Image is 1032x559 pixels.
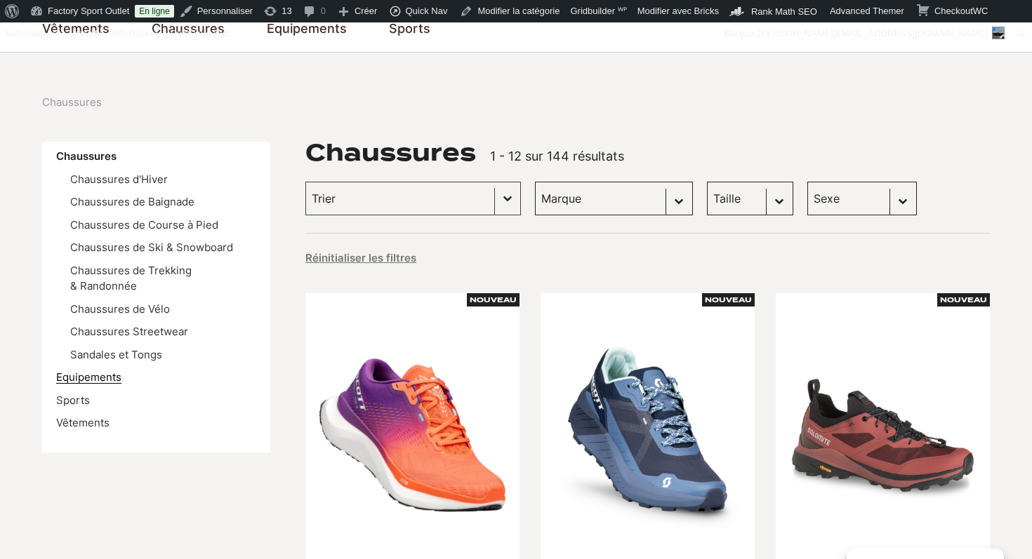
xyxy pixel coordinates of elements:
[312,189,489,208] input: Trier
[495,182,520,215] button: Basculer la liste
[305,251,416,265] button: Réinitialiser les filtres
[56,370,121,384] a: Equipements
[305,142,476,164] h1: Chaussures
[70,241,233,254] a: Chaussures de Ski & Snowboard
[70,302,170,316] a: Chaussures de Vélo
[56,149,117,163] a: Chaussures
[70,325,188,338] a: Chaussures Streetwear
[42,95,102,111] span: Chaussures
[70,218,218,231] a: Chaussures de Course à Pied
[70,195,194,208] a: Chaussures de Baignade
[70,173,168,186] a: Chaussures d'Hiver
[107,22,164,45] a: WP Rocket
[751,6,817,17] span: Rank Math SEO
[720,22,1010,45] a: Bonjour,
[389,19,430,38] a: Sports
[67,22,107,45] a: Imagify
[70,264,192,293] a: Chaussures de Trekking & Randonnée
[42,95,102,111] nav: breadcrumbs
[70,348,162,361] a: Sandales et Tongs
[56,393,90,407] a: Sports
[267,19,347,38] a: Equipements
[490,149,624,163] span: 1 - 12 sur 144 résultats
[135,5,173,18] a: En ligne
[56,416,110,429] a: Vêtements
[164,22,237,45] div: RunCloud Hub
[758,28,988,39] span: [PERSON_NAME][EMAIL_ADDRESS][DOMAIN_NAME]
